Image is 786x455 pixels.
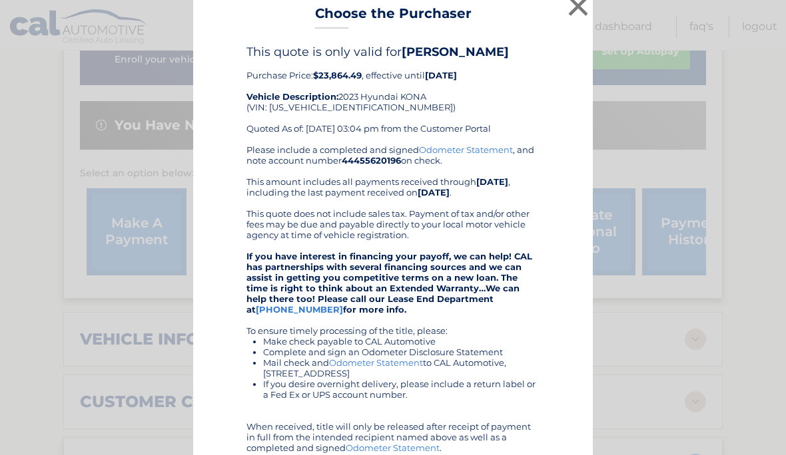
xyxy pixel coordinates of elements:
[315,5,472,29] h3: Choose the Purchaser
[425,70,457,80] b: [DATE]
[346,442,440,453] a: Odometer Statement
[418,187,450,198] b: [DATE]
[329,357,423,368] a: Odometer Statement
[263,379,540,400] li: If you desire overnight delivery, please include a return label or a Fed Ex or UPS account number.
[263,357,540,379] li: Mail check and to CAL Automotive, [STREET_ADDRESS]
[419,144,513,155] a: Odometer Statement
[342,155,401,166] b: 44455620196
[402,45,509,59] b: [PERSON_NAME]
[476,176,508,187] b: [DATE]
[246,251,532,315] strong: If you have interest in financing your payoff, we can help! CAL has partnerships with several fin...
[246,91,338,102] strong: Vehicle Description:
[263,336,540,347] li: Make check payable to CAL Automotive
[246,45,540,59] h4: This quote is only valid for
[246,45,540,144] div: Purchase Price: , effective until 2023 Hyundai KONA (VIN: [US_VEHICLE_IDENTIFICATION_NUMBER]) Quo...
[256,304,343,315] a: [PHONE_NUMBER]
[263,347,540,357] li: Complete and sign an Odometer Disclosure Statement
[313,70,362,80] b: $23,864.49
